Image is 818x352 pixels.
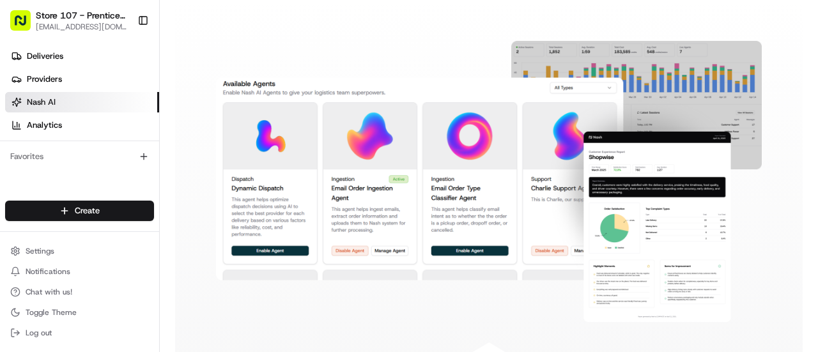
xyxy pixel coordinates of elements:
button: Store 107 - Prentice Hospital (Just Salad)[EMAIL_ADDRESS][DOMAIN_NAME] [5,5,132,36]
div: We're available if you need us! [43,134,162,144]
input: Clear [33,82,211,95]
span: API Documentation [121,185,205,197]
button: Settings [5,242,154,260]
span: Analytics [27,119,62,131]
span: Settings [26,246,54,256]
button: Chat with us! [5,283,154,301]
a: Nash AI [5,92,159,112]
span: Log out [26,328,52,338]
div: Start new chat [43,121,210,134]
div: 💻 [108,186,118,196]
button: Toggle Theme [5,303,154,321]
button: Log out [5,324,154,342]
div: 📗 [13,186,23,196]
button: Create [5,201,154,221]
a: Powered byPylon [90,215,155,226]
a: 📗Knowledge Base [8,180,103,203]
span: Nash AI [27,96,56,108]
span: Pylon [127,216,155,226]
p: Welcome 👋 [13,50,233,71]
a: Analytics [5,115,159,135]
img: 1736555255976-a54dd68f-1ca7-489b-9aae-adbdc363a1c4 [13,121,36,144]
span: Knowledge Base [26,185,98,197]
span: Toggle Theme [26,307,77,318]
a: Providers [5,69,159,89]
span: Notifications [26,266,70,277]
span: Providers [27,73,62,85]
span: Deliveries [27,50,63,62]
button: Start new chat [217,125,233,141]
a: 💻API Documentation [103,180,210,203]
img: Nash [13,12,38,38]
button: [EMAIL_ADDRESS][DOMAIN_NAME] [36,22,127,32]
a: Deliveries [5,46,159,66]
button: Notifications [5,263,154,280]
div: Favorites [5,146,154,167]
button: Store 107 - Prentice Hospital (Just Salad) [36,9,127,22]
span: Create [75,205,100,217]
img: Nash AI Dashboard [216,41,762,322]
span: Chat with us! [26,287,72,297]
